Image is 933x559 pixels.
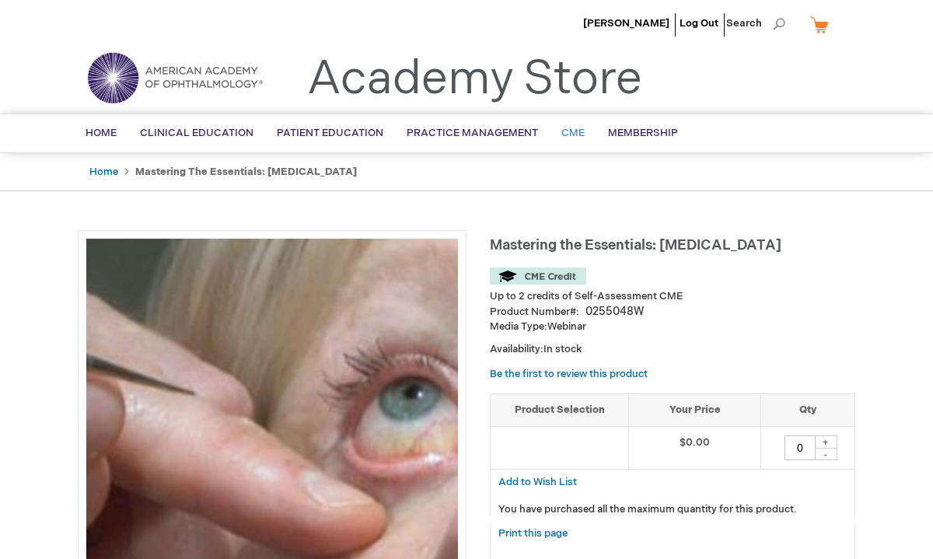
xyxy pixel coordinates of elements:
[629,394,761,427] th: Your Price
[140,127,253,139] span: Clinical Education
[490,368,648,380] a: Be the first to review this product
[561,127,585,139] span: CME
[583,17,669,30] a: [PERSON_NAME]
[490,289,855,304] li: Up to 2 credits of Self-Assessment CME
[543,343,582,355] span: In stock
[407,127,538,139] span: Practice Management
[498,502,847,517] p: You have purchased all the maximum quantity for this product.
[629,426,761,469] td: $0.00
[784,435,816,460] input: Qty
[490,237,781,253] span: Mastering the Essentials: [MEDICAL_DATA]
[135,166,357,178] strong: Mastering the Essentials: [MEDICAL_DATA]
[498,524,568,543] a: Print this page
[490,320,547,333] strong: Media Type:
[491,394,629,427] th: Product Selection
[814,448,837,460] div: -
[498,476,577,488] span: Add to Wish List
[680,17,718,30] a: Log Out
[490,342,855,357] p: Availability:
[89,166,118,178] a: Home
[307,51,642,107] a: Academy Store
[277,127,383,139] span: Patient Education
[490,320,855,334] p: Webinar
[760,394,854,427] th: Qty
[490,267,586,285] img: CME Credit
[814,435,837,449] div: +
[498,475,577,488] a: Add to Wish List
[490,306,579,318] strong: Product Number
[726,8,785,39] span: Search
[86,127,117,139] span: Home
[608,127,678,139] span: Membership
[585,304,644,320] div: 0255048W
